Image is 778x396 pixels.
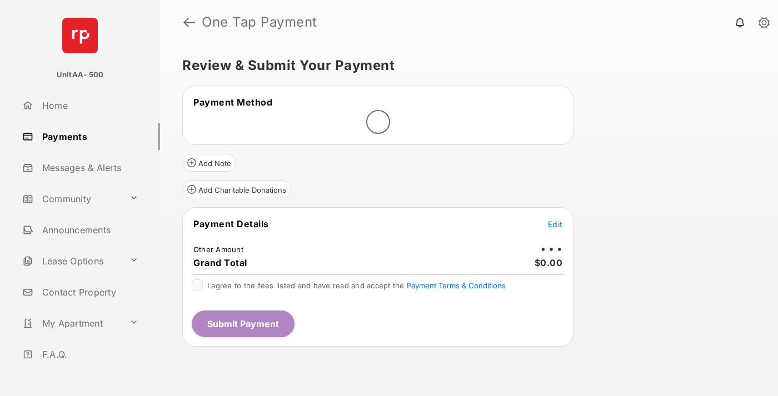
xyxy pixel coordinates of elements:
[548,219,562,229] span: Edit
[18,248,125,274] a: Lease Options
[57,69,104,81] p: UnitAA- 500
[192,310,295,337] button: Submit Payment
[18,123,160,150] a: Payments
[182,154,236,172] button: Add Note
[548,218,562,229] button: Edit
[18,217,160,243] a: Announcements
[18,92,160,119] a: Home
[18,279,160,305] a: Contact Property
[407,281,506,290] button: I agree to the fees listed and have read and accept the
[18,341,160,368] a: F.A.Q.
[18,154,160,181] a: Messages & Alerts
[202,16,317,29] strong: One Tap Payment
[193,257,247,268] span: Grand Total
[182,181,291,198] button: Add Charitable Donations
[18,310,125,337] a: My Apartment
[535,257,563,268] span: $0.00
[62,18,98,53] img: svg+xml;base64,PHN2ZyB4bWxucz0iaHR0cDovL3d3dy53My5vcmcvMjAwMC9zdmciIHdpZHRoPSI2NCIgaGVpZ2h0PSI2NC...
[207,281,506,290] span: I agree to the fees listed and have read and accept the
[193,244,244,254] td: Other Amount
[182,59,747,72] h5: Review & Submit Your Payment
[193,97,272,108] span: Payment Method
[18,186,125,212] a: Community
[193,218,269,229] span: Payment Details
